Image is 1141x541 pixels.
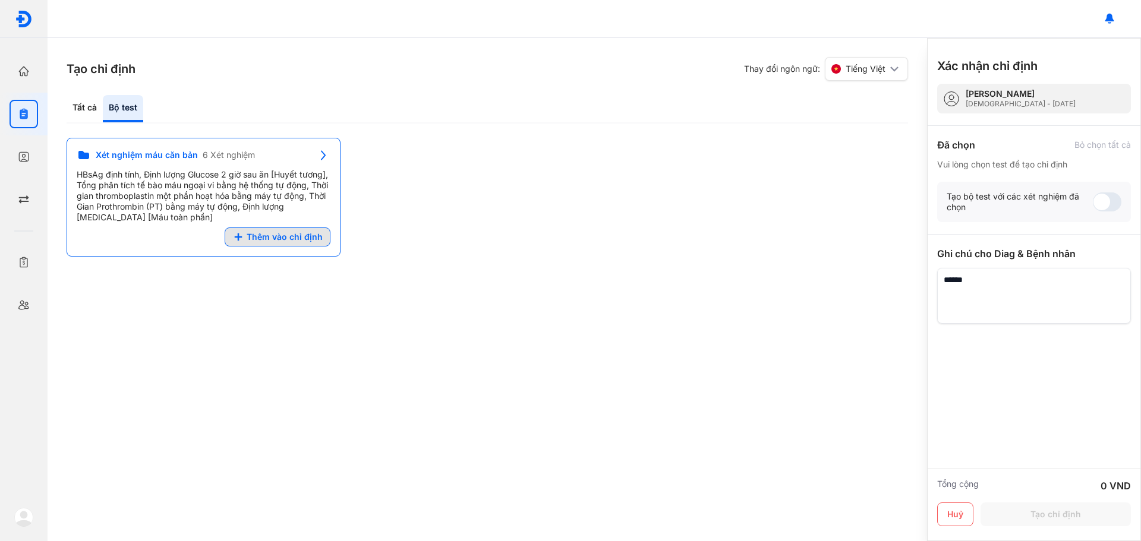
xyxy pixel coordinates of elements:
[1101,479,1131,493] div: 0 VND
[937,502,973,526] button: Huỷ
[77,169,330,223] div: HBsAg định tính, Định lượng Glucose 2 giờ sau ăn [Huyết tương], Tổng phân tích tế bào máu ngoại v...
[744,57,908,81] div: Thay đổi ngôn ngữ:
[966,99,1076,109] div: [DEMOGRAPHIC_DATA] - [DATE]
[14,508,33,527] img: logo
[937,479,979,493] div: Tổng cộng
[247,232,323,242] span: Thêm vào chỉ định
[846,64,885,74] span: Tiếng Việt
[67,61,135,77] h3: Tạo chỉ định
[937,159,1131,170] div: Vui lòng chọn test để tạo chỉ định
[966,88,1076,99] div: [PERSON_NAME]
[225,227,330,246] button: Thêm vào chỉ định
[937,246,1131,261] div: Ghi chú cho Diag & Bệnh nhân
[96,150,198,160] span: Xét nghiệm máu căn bản
[15,10,33,28] img: logo
[947,191,1093,213] div: Tạo bộ test với các xét nghiệm đã chọn
[103,95,143,122] div: Bộ test
[937,58,1038,74] h3: Xác nhận chỉ định
[981,502,1131,526] button: Tạo chỉ định
[67,95,103,122] div: Tất cả
[1074,140,1131,150] div: Bỏ chọn tất cả
[203,150,255,160] span: 6 Xét nghiệm
[937,138,975,152] div: Đã chọn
